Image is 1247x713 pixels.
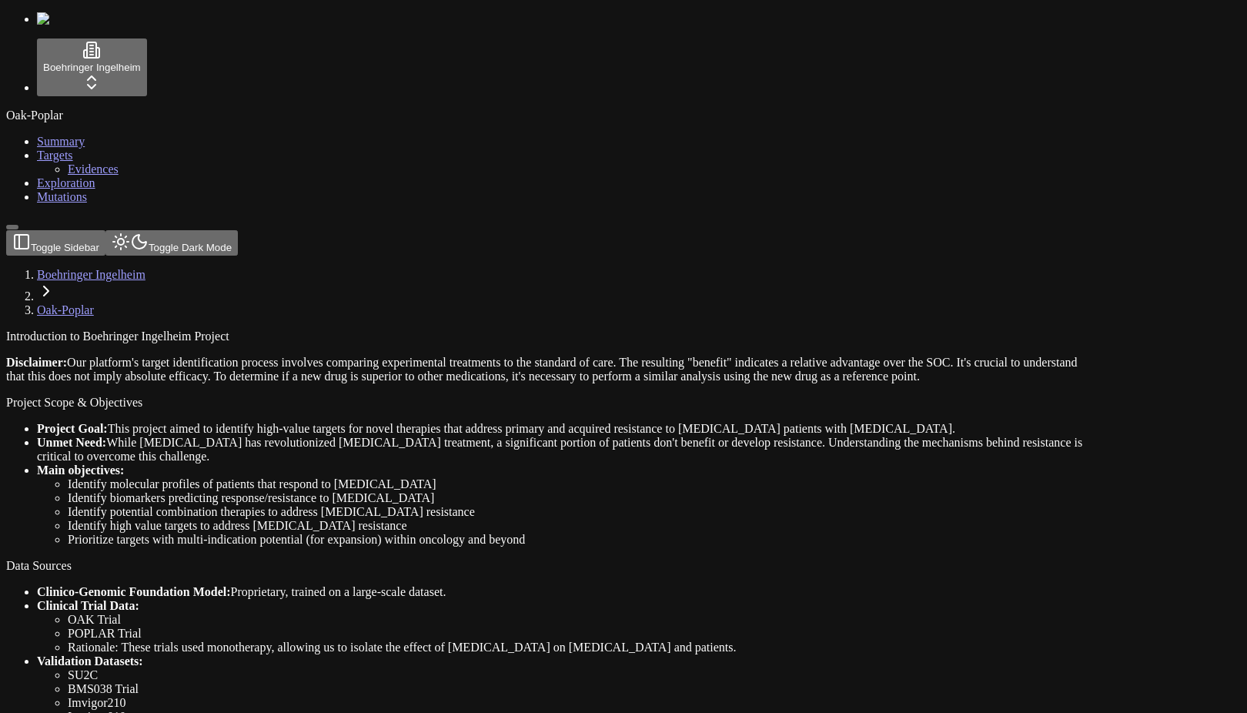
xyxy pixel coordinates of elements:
[149,242,232,253] span: Toggle Dark Mode
[68,682,1093,696] li: BMS038 Trial
[37,585,231,598] strong: Clinico-Genomic Foundation Model:
[68,627,1093,641] li: POPLAR Trial
[31,242,99,253] span: Toggle Sidebar
[37,436,1093,464] li: While [MEDICAL_DATA] has revolutionized [MEDICAL_DATA] treatment, a significant portion of patien...
[37,422,1093,436] li: This project aimed to identify high-value targets for novel therapies that address primary and ac...
[37,599,139,612] strong: Clinical Trial Data:
[6,268,1093,317] nav: breadcrumb
[68,519,1093,533] li: Identify high value targets to address [MEDICAL_DATA] resistance
[6,109,1241,122] div: Oak-Poplar
[68,641,1093,654] li: Rationale: These trials used monotherapy, allowing us to isolate the effect of [MEDICAL_DATA] on ...
[43,62,141,73] span: Boehringer Ingelheim
[37,422,108,435] strong: Project Goal:
[37,190,87,203] a: Mutations
[68,696,1093,710] li: Imvigor210
[6,356,1093,383] p: Our platform's target identification process involves comparing experimental treatments to the st...
[37,268,145,281] a: Boehringer Ingelheim
[6,356,67,369] strong: Disclaimer:
[6,559,1093,573] div: Data Sources
[37,436,106,449] strong: Unmet Need:
[37,135,85,148] a: Summary
[68,491,1093,505] li: Identify biomarkers predicting response/resistance to [MEDICAL_DATA]
[37,38,147,96] button: Boehringer Ingelheim
[37,149,73,162] a: Targets
[68,477,1093,491] li: Identify molecular profiles of patients that respond to [MEDICAL_DATA]
[6,396,1093,410] div: Project Scope & Objectives
[37,464,124,477] strong: Main objectives:
[68,162,119,176] a: Evidences
[6,225,18,229] button: Toggle Sidebar
[68,668,1093,682] li: SU2C
[37,654,143,668] strong: Validation Datasets:
[37,585,1093,599] li: Proprietary, trained on a large-scale dataset.
[68,505,1093,519] li: Identify potential combination therapies to address [MEDICAL_DATA] resistance
[105,230,238,256] button: Toggle Dark Mode
[68,613,1093,627] li: OAK Trial
[37,12,96,26] img: Numenos
[6,330,1093,343] div: Introduction to Boehringer Ingelheim Project
[37,176,95,189] a: Exploration
[37,303,94,316] a: Oak-Poplar
[6,230,105,256] button: Toggle Sidebar
[68,533,1093,547] li: Prioritize targets with multi-indication potential (for expansion) within oncology and beyond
